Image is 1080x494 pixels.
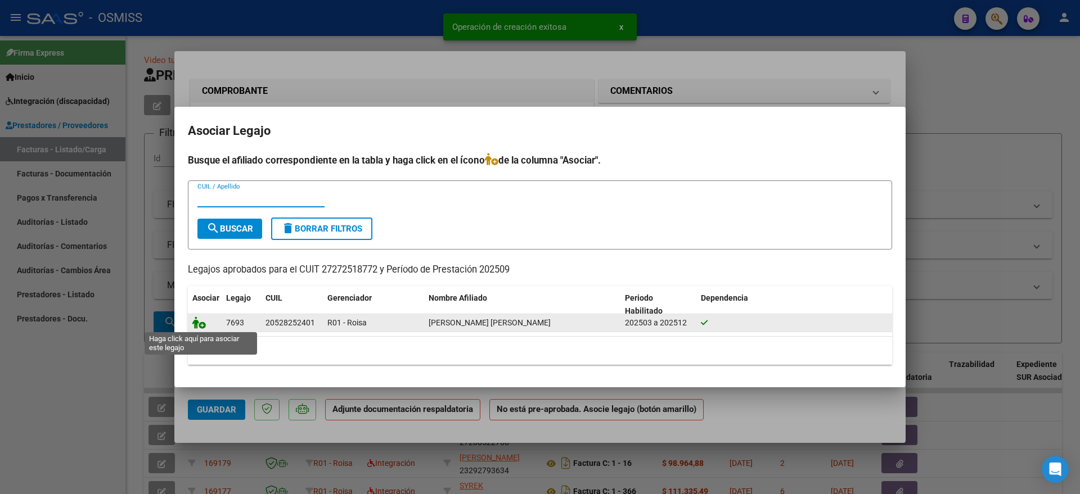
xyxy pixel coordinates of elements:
datatable-header-cell: Gerenciador [323,286,424,323]
span: 7693 [226,318,244,327]
h2: Asociar Legajo [188,120,892,142]
span: Dependencia [701,293,748,302]
datatable-header-cell: Asociar [188,286,222,323]
mat-icon: search [206,221,220,235]
span: Buscar [206,224,253,234]
p: Legajos aprobados para el CUIT 27272518772 y Período de Prestación 202509 [188,263,892,277]
span: Periodo Habilitado [625,293,663,315]
button: Buscar [197,219,262,239]
span: RAMOS CRIÑOLO LUCAS BENJAMIN [429,318,551,327]
datatable-header-cell: Dependencia [696,286,893,323]
span: CUIL [265,293,282,302]
div: 202503 a 202512 [625,316,692,329]
span: Borrar Filtros [281,224,362,234]
div: Open Intercom Messenger [1042,456,1069,483]
div: 1 registros [188,337,892,365]
mat-icon: delete [281,221,295,235]
datatable-header-cell: Nombre Afiliado [424,286,620,323]
datatable-header-cell: Legajo [222,286,261,323]
span: Legajo [226,293,251,302]
span: Asociar [192,293,219,302]
datatable-header-cell: CUIL [261,286,323,323]
datatable-header-cell: Periodo Habilitado [620,286,696,323]
h4: Busque el afiliado correspondiente en la tabla y haga click en el ícono de la columna "Asociar". [188,153,892,167]
button: Borrar Filtros [271,217,372,240]
span: Gerenciador [327,293,372,302]
span: Nombre Afiliado [429,293,487,302]
div: 20528252401 [265,316,315,329]
span: R01 - Roisa [327,318,367,327]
